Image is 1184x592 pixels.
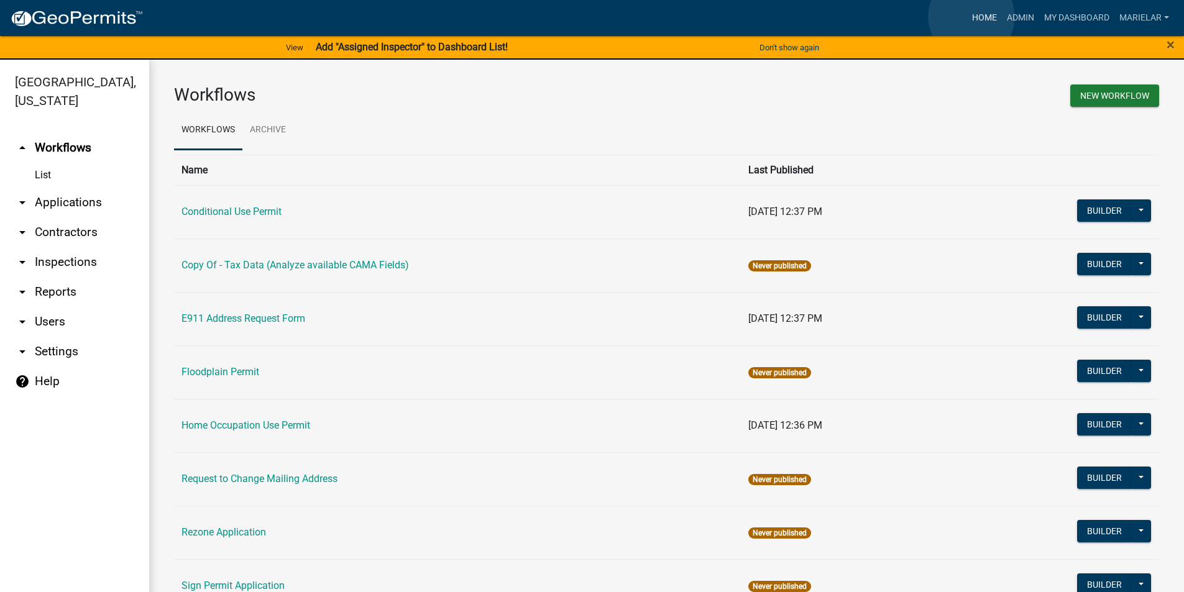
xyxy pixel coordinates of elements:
span: Never published [748,474,811,485]
span: [DATE] 12:37 PM [748,206,822,217]
a: Home Occupation Use Permit [181,419,310,431]
th: Last Published [741,155,948,185]
button: Builder [1077,253,1132,275]
span: [DATE] 12:37 PM [748,312,822,324]
i: arrow_drop_down [15,195,30,210]
a: Rezone Application [181,526,266,538]
span: [DATE] 12:36 PM [748,419,822,431]
span: × [1167,36,1175,53]
a: Archive [242,111,293,150]
a: Sign Permit Application [181,580,285,591]
button: Builder [1077,413,1132,435]
th: Name [174,155,741,185]
a: Admin [1002,6,1039,30]
i: arrow_drop_down [15,314,30,329]
button: Close [1167,37,1175,52]
a: Conditional Use Permit [181,206,282,217]
a: My Dashboard [1039,6,1114,30]
a: Floodplain Permit [181,366,259,378]
a: E911 Address Request Form [181,312,305,324]
span: Never published [748,581,811,592]
button: Builder [1077,360,1132,382]
a: Workflows [174,111,242,150]
a: Home [967,6,1002,30]
strong: Add "Assigned Inspector" to Dashboard List! [316,41,508,53]
i: arrow_drop_down [15,285,30,299]
button: Builder [1077,199,1132,222]
button: Builder [1077,520,1132,542]
button: Builder [1077,467,1132,489]
i: help [15,374,30,389]
i: arrow_drop_down [15,225,30,240]
i: arrow_drop_down [15,344,30,359]
span: Never published [748,260,811,271]
button: New Workflow [1070,84,1159,107]
span: Never published [748,367,811,378]
button: Builder [1077,306,1132,329]
i: arrow_drop_up [15,140,30,155]
a: View [281,37,308,58]
i: arrow_drop_down [15,255,30,270]
span: Never published [748,527,811,539]
a: marielar [1114,6,1174,30]
h3: Workflows [174,84,658,106]
button: Don't show again [755,37,824,58]
a: Request to Change Mailing Address [181,473,337,485]
a: Copy Of - Tax Data (Analyze available CAMA Fields) [181,259,409,271]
